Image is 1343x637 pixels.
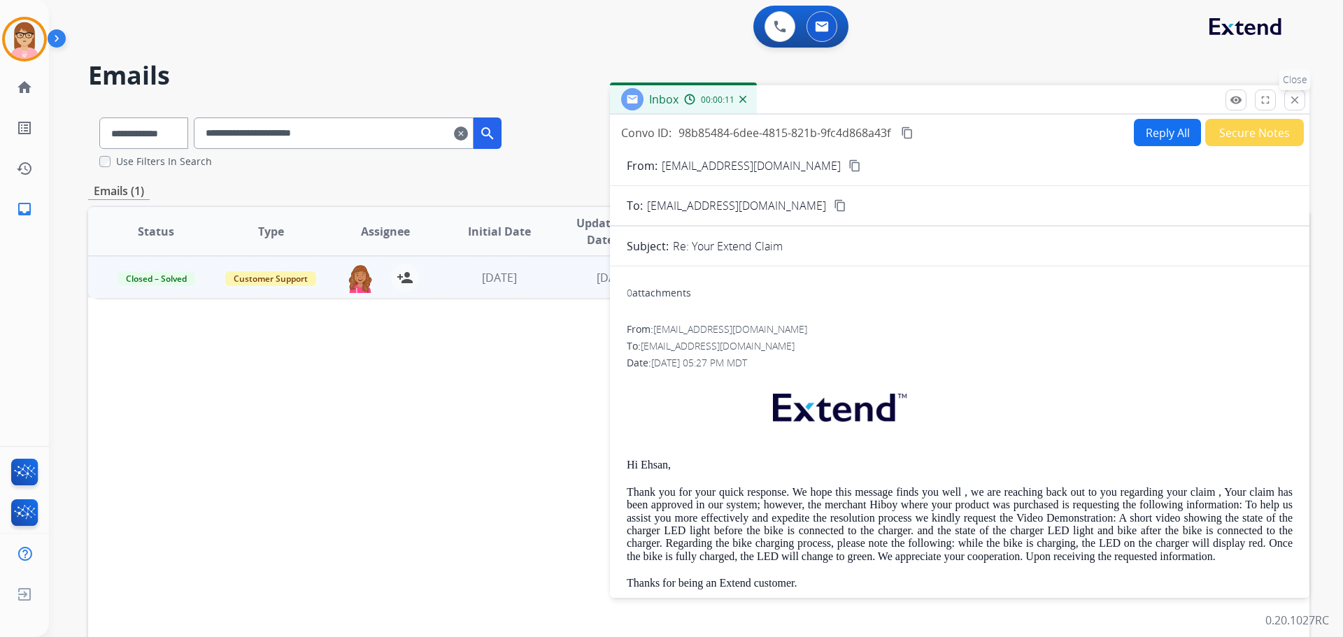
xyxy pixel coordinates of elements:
[16,160,33,177] mat-icon: history
[258,223,284,240] span: Type
[848,159,861,172] mat-icon: content_copy
[627,339,1293,353] div: To:
[1205,119,1304,146] button: Secure Notes
[1134,119,1201,146] button: Reply All
[678,125,890,141] span: 98b85484-6dee-4815-821b-9fc4d868a43f
[346,264,374,293] img: agent-avatar
[1284,90,1305,110] button: Close
[901,127,914,139] mat-icon: content_copy
[479,125,496,142] mat-icon: search
[482,270,517,285] span: [DATE]
[397,269,413,286] mat-icon: person_add
[701,94,734,106] span: 00:00:11
[5,20,44,59] img: avatar
[16,120,33,136] mat-icon: list_alt
[627,486,1293,563] p: Thank you for your quick response. We hope this message finds you well , we are reaching back out...
[225,271,316,286] span: Customer Support
[649,92,678,107] span: Inbox
[653,322,807,336] span: [EMAIL_ADDRESS][DOMAIN_NAME]
[627,286,632,299] span: 0
[361,223,410,240] span: Assignee
[597,270,632,285] span: [DATE]
[627,356,1293,370] div: Date:
[1230,94,1242,106] mat-icon: remove_red_eye
[454,125,468,142] mat-icon: clear
[1265,612,1329,629] p: 0.20.1027RC
[1279,69,1311,90] p: Close
[118,271,195,286] span: Closed – Solved
[755,377,921,432] img: extend.png
[647,197,826,214] span: [EMAIL_ADDRESS][DOMAIN_NAME]
[627,197,643,214] p: To:
[138,223,174,240] span: Status
[627,577,1293,589] p: Thanks for being an Extend customer.
[627,157,658,174] p: From:
[673,238,783,255] p: Re: Your Extend Claim
[651,356,747,369] span: [DATE] 05:27 PM MDT
[627,459,1293,471] p: Hi Ehsan,
[621,124,671,141] p: Convo ID:
[569,215,632,248] span: Updated Date
[641,339,795,352] span: [EMAIL_ADDRESS][DOMAIN_NAME]
[1288,94,1301,106] mat-icon: close
[662,157,841,174] p: [EMAIL_ADDRESS][DOMAIN_NAME]
[1259,94,1272,106] mat-icon: fullscreen
[88,182,150,200] p: Emails (1)
[627,238,669,255] p: Subject:
[88,62,1309,90] h2: Emails
[16,201,33,217] mat-icon: inbox
[468,223,531,240] span: Initial Date
[116,155,212,169] label: Use Filters In Search
[16,79,33,96] mat-icon: home
[627,286,691,300] div: attachments
[627,322,1293,336] div: From:
[834,199,846,212] mat-icon: content_copy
